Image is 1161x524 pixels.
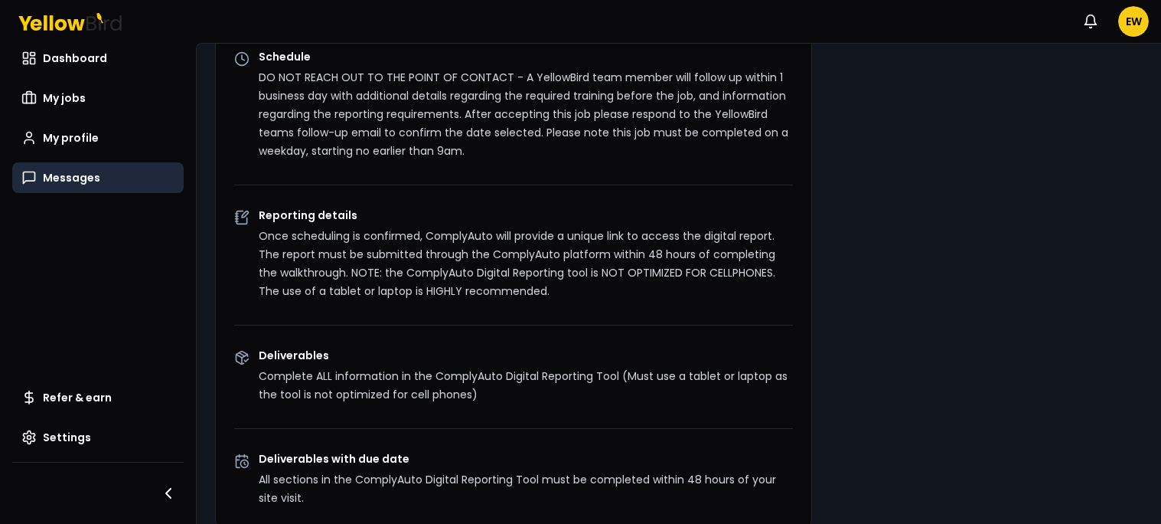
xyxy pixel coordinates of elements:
span: Messages [43,170,100,185]
p: Once scheduling is confirmed, ComplyAuto will provide a unique link to access the digital report.... [259,227,793,300]
p: Reporting details [259,210,793,221]
p: Schedule [259,51,793,62]
p: All sections in the ComplyAuto Digital Reporting Tool must be completed within 48 hours of your s... [259,470,793,507]
a: Settings [12,422,184,453]
p: Deliverables with due date [259,454,793,464]
span: Dashboard [43,51,107,66]
p: Deliverables [259,350,793,361]
span: EW [1118,6,1149,37]
p: DO NOT REACH OUT TO THE POINT OF CONTACT - A YellowBird team member will follow up within 1 busin... [259,68,793,160]
span: My jobs [43,90,86,106]
a: My jobs [12,83,184,113]
span: Refer & earn [43,390,112,405]
a: Dashboard [12,43,184,74]
span: My profile [43,130,99,146]
a: My profile [12,123,184,153]
a: Messages [12,162,184,193]
p: Complete ALL information in the ComplyAuto Digital Reporting Tool (Must use a tablet or laptop as... [259,367,793,404]
a: Refer & earn [12,382,184,413]
span: Settings [43,430,91,445]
